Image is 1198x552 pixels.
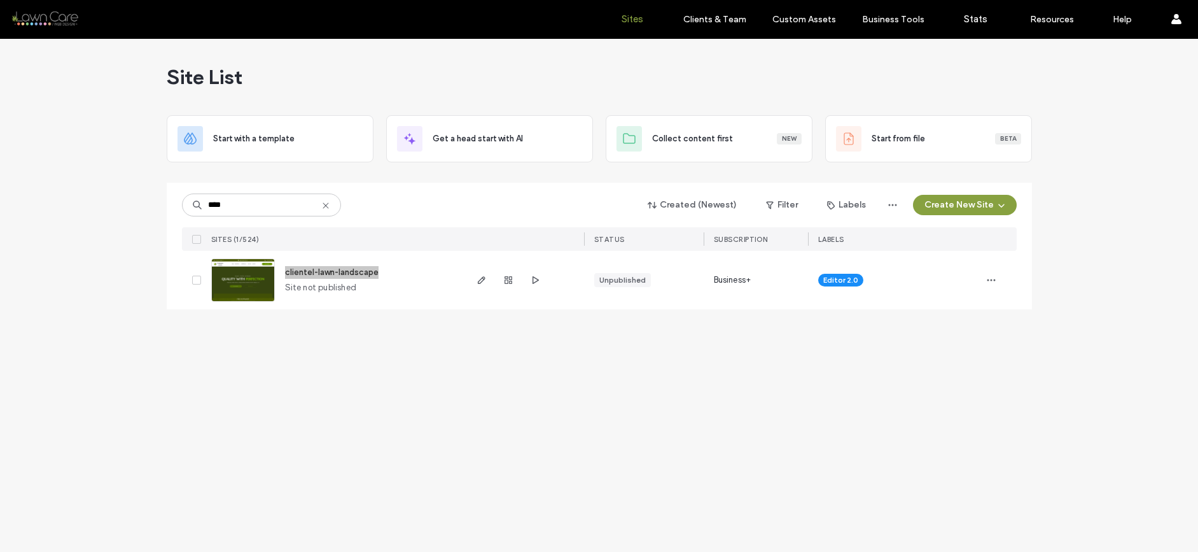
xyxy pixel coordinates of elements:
span: Start from file [872,132,925,145]
span: Site not published [285,281,357,294]
span: Editor 2.0 [823,274,858,286]
button: Created (Newest) [637,195,748,215]
button: Filter [753,195,811,215]
label: Resources [1030,14,1074,25]
div: Beta [995,133,1021,145]
div: Collect content firstNew [606,115,812,162]
div: Start from fileBeta [825,115,1032,162]
label: Sites [622,13,643,25]
span: Get a head start with AI [433,132,523,145]
label: Custom Assets [772,14,836,25]
label: Business Tools [862,14,924,25]
span: SITES (1/524) [211,235,260,244]
a: clientel-lawn-landscape [285,267,379,277]
span: Help [29,9,55,20]
label: Clients & Team [683,14,746,25]
span: Site List [167,64,242,90]
div: Unpublished [599,274,646,286]
span: STATUS [594,235,625,244]
span: Collect content first [652,132,733,145]
span: Business+ [714,274,751,287]
span: LABELS [818,235,844,244]
label: Help [1113,14,1132,25]
span: Start with a template [213,132,295,145]
div: Get a head start with AI [386,115,593,162]
button: Labels [816,195,877,215]
span: SUBSCRIPTION [714,235,768,244]
div: New [777,133,802,145]
button: Create New Site [913,195,1017,215]
div: Start with a template [167,115,373,162]
label: Stats [964,13,987,25]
